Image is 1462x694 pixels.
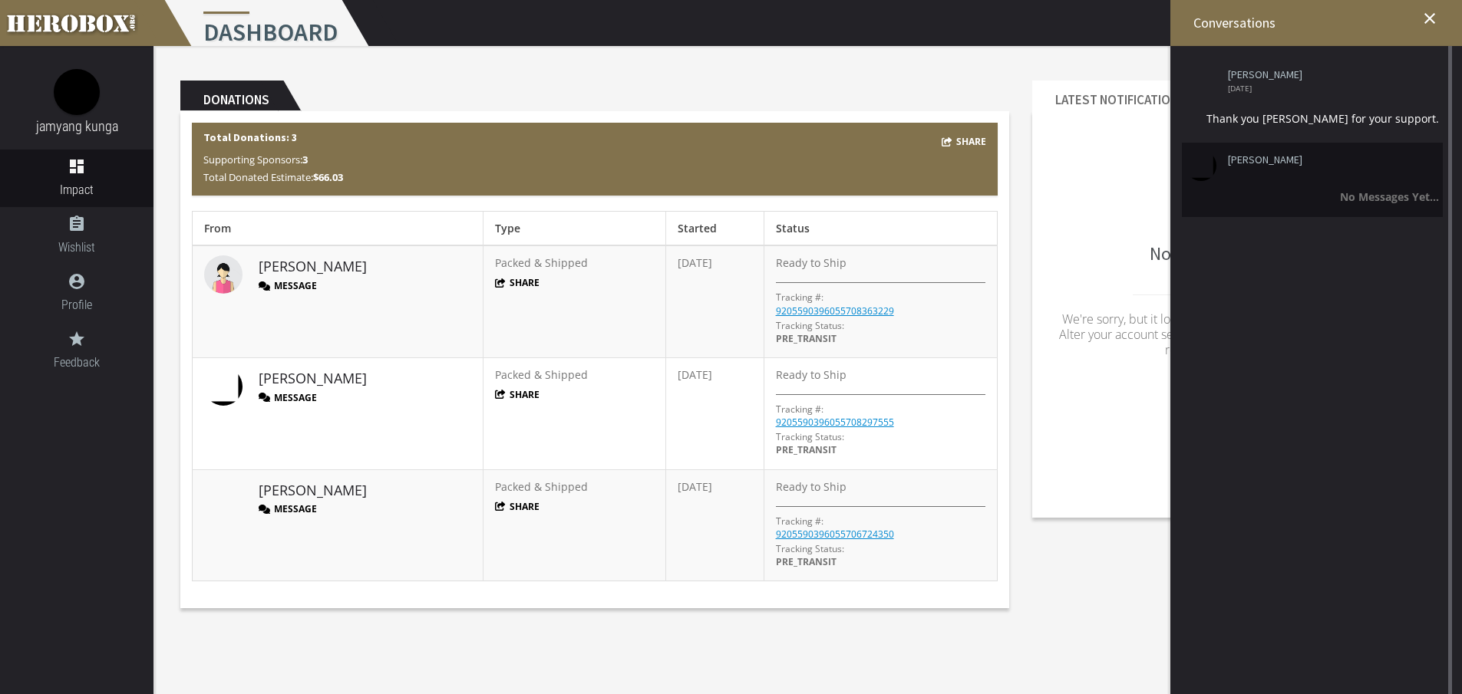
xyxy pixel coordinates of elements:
span: PRE_TRANSIT [776,443,837,456]
th: Started [665,212,764,246]
a: [PERSON_NAME] [259,481,367,501]
button: Share [495,388,540,401]
td: [DATE] [665,357,764,469]
span: Tracking Status: [776,542,844,555]
li: [PERSON_NAME] No Messages Yet... [1182,143,1443,216]
button: Message [259,279,317,292]
span: Packed & Shipped [495,367,588,382]
span: [DATE] [1228,84,1427,92]
a: 9205590396055706724350 [776,528,894,541]
li: [PERSON_NAME] [DATE] Thank you [PERSON_NAME] for your support. [1182,58,1443,139]
span: Ready to Ship [776,255,847,270]
p: Tracking #: [776,403,823,416]
a: [PERSON_NAME] [259,369,367,389]
span: Packed & Shipped [495,479,588,494]
span: We're sorry, but it looks like you don't have any notifications yet. [1062,311,1404,327]
p: Tracking #: [776,291,823,304]
b: 3 [302,153,308,166]
span: Tracking Status: [776,319,844,332]
p: Tracking #: [776,515,823,528]
a: jamyang kunga [36,118,118,134]
img: image [204,479,243,518]
h2: Latest Notifications [1032,81,1200,111]
i: dashboard [68,157,86,176]
td: [DATE] [665,469,764,581]
th: Status [764,212,997,246]
span: Packed & Shipped [495,255,588,270]
button: Share [495,500,540,513]
b: No Messages Yet... [1340,189,1439,204]
span: PRE_TRANSIT [776,555,837,568]
b: $66.03 [313,170,343,184]
button: Message [259,391,317,404]
img: image [54,69,100,115]
th: Type [483,212,665,246]
td: [DATE] [665,245,764,357]
a: [PERSON_NAME] [1228,69,1427,81]
div: Thank you [PERSON_NAME] for your support. [1186,110,1439,127]
i: close [1421,9,1439,28]
span: PRE_TRANSIT [776,332,837,345]
a: [PERSON_NAME] [259,257,367,277]
button: Share [942,133,986,150]
h2: No Notifications Yet... [1044,160,1424,264]
button: Share [495,276,540,289]
span: Ready to Ship [776,479,847,494]
div: No Notifications Yet... [1044,123,1424,406]
button: Message [259,502,317,515]
span: Conversations [1193,14,1276,31]
img: image [204,367,243,406]
div: Total Donations: 3 [192,123,998,196]
span: Alter your account settings to be notified via email whenever you receive new notifications. [1059,326,1408,358]
a: 9205590396055708363229 [776,304,894,317]
span: Tracking Status: [776,430,844,443]
img: female.jpg [204,255,243,294]
a: 9205590396055708297555 [776,416,894,429]
span: Total Donated Estimate: [203,170,343,184]
b: Total Donations: 3 [203,130,297,144]
h2: Donations [180,81,283,111]
span: Supporting Sponsors: [203,153,308,166]
th: From [193,212,483,246]
span: Ready to Ship [776,367,847,382]
a: [PERSON_NAME] [1228,154,1427,166]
